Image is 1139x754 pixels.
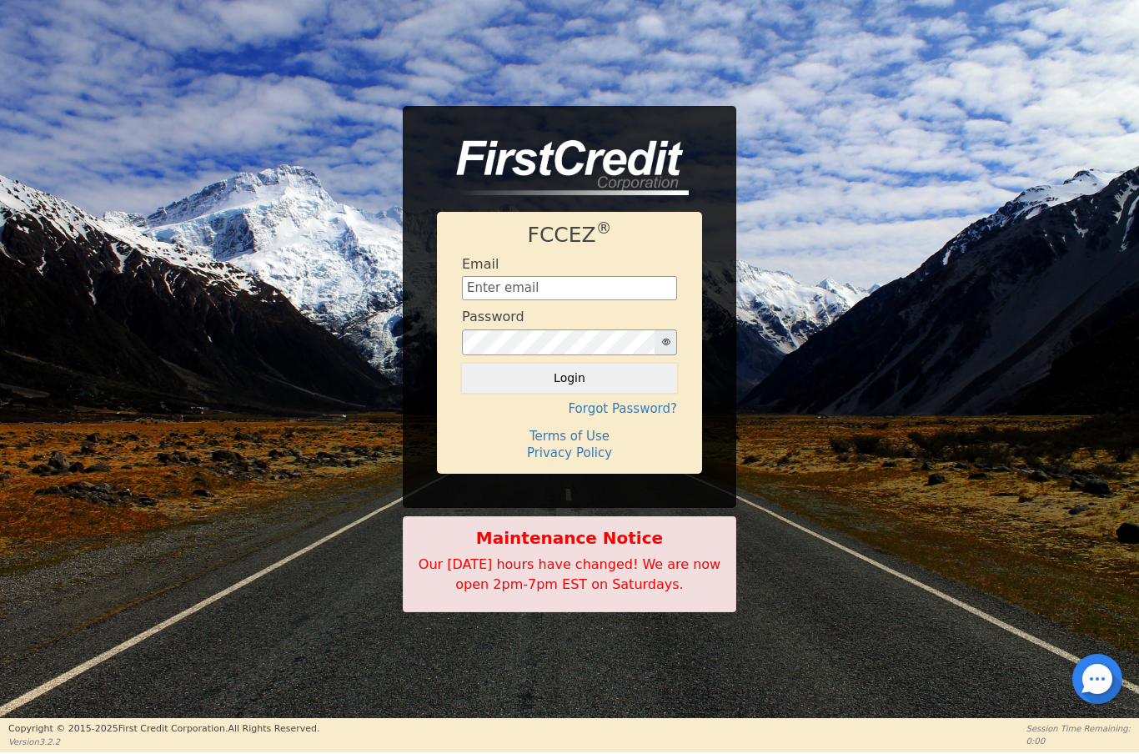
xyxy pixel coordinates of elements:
[462,309,524,324] h4: Password
[596,219,612,237] sup: ®
[462,429,677,444] h4: Terms of Use
[8,736,319,748] p: Version 3.2.2
[228,723,319,734] span: All Rights Reserved.
[1026,735,1131,747] p: 0:00
[437,140,689,195] img: logo-CMu_cnol.png
[462,276,677,301] input: Enter email
[462,256,499,272] h4: Email
[412,525,727,550] b: Maintenance Notice
[8,722,319,736] p: Copyright © 2015- 2025 First Credit Corporation.
[462,445,677,460] h4: Privacy Policy
[419,556,720,592] span: Our [DATE] hours have changed! We are now open 2pm-7pm EST on Saturdays.
[462,329,655,356] input: password
[462,223,677,248] h1: FCCEZ
[1026,722,1131,735] p: Session Time Remaining:
[462,401,677,416] h4: Forgot Password?
[462,364,677,392] button: Login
